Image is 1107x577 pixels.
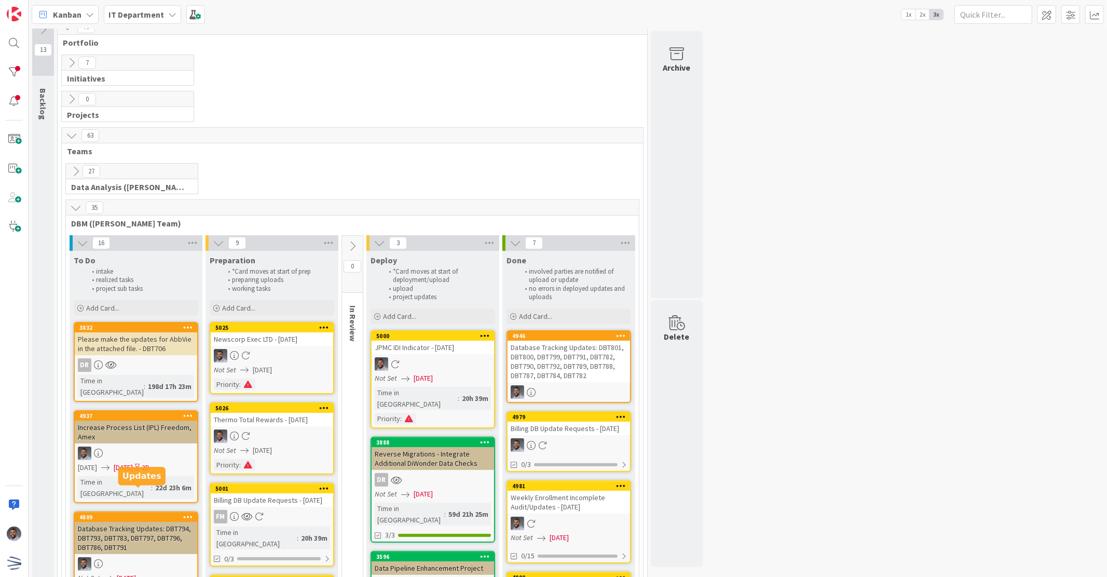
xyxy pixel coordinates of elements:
span: Initiatives [67,73,181,84]
div: 3596Data Pipeline Enhancement Project [372,552,494,575]
div: Newscorp Exec LTD - [DATE] [211,332,333,346]
div: FM [211,510,333,524]
i: Not Set [214,446,236,455]
div: Reverse Migrations - Integrate Additional DiWonder Data Checks [372,447,494,470]
div: Billing DB Update Requests - [DATE] [508,422,630,435]
div: Increase Process List (IPL) Freedom, Amex [75,421,197,444]
div: 22d 23h 6m [153,482,194,493]
span: 0/3 [224,554,234,565]
span: : [297,532,298,544]
span: 63 [81,129,99,142]
span: Add Card... [222,303,255,313]
input: Quick Filter... [954,5,1032,24]
span: [DATE] [414,373,433,384]
div: 4981Weekly Enrollment Incomplete Audit/Updates - [DATE] [508,481,630,514]
div: 5000 [376,332,494,340]
div: Weekly Enrollment Incomplete Audit/Updates - [DATE] [508,491,630,514]
div: 5025Newscorp Exec LTD - [DATE] [211,323,333,346]
span: : [458,393,459,404]
li: preparing uploads [222,276,333,284]
span: 3x [930,9,944,20]
div: DR [372,473,494,487]
img: FS [7,527,21,541]
li: realized tasks [86,276,197,284]
div: 4979 [508,412,630,422]
a: 4979Billing DB Update Requests - [DATE]FS0/3 [507,411,631,472]
span: 1x [901,9,915,20]
span: DBM (David Team) [71,218,626,229]
a: 5001Billing DB Update Requests - [DATE]FMTime in [GEOGRAPHIC_DATA]:20h 39m0/3 [210,483,334,567]
img: FS [511,517,524,530]
div: 20h 39m [459,393,491,404]
div: Priority [214,379,239,390]
a: 4937Increase Process List (IPL) Freedom, AmexFS[DATE][DATE]2DTime in [GEOGRAPHIC_DATA]:22d 23h 6m [74,410,198,503]
img: FS [511,385,524,399]
div: 4937 [75,411,197,421]
img: FS [78,447,91,460]
div: 2D [142,462,149,473]
span: [DATE] [78,462,97,473]
div: 5000 [372,331,494,341]
span: Deploy [371,255,397,265]
li: upload [383,285,494,293]
div: 4937Increase Process List (IPL) Freedom, Amex [75,411,197,444]
span: Add Card... [383,312,416,321]
div: 4979 [512,413,630,421]
li: intake [86,267,197,276]
span: 0 [344,260,361,273]
span: 2x [915,9,930,20]
span: : [239,459,241,471]
span: Projects [67,110,181,120]
img: FS [78,557,91,571]
span: 3/3 [385,530,395,541]
div: 5026Thermo Total Rewards - [DATE] [211,404,333,426]
div: FS [211,349,333,363]
span: 7 [78,57,96,69]
a: 3832Please make the updates for AbbVie in the attached file. - DBT706DRTime in [GEOGRAPHIC_DATA]:... [74,322,198,402]
span: 35 [86,202,103,214]
a: 3888Reverse Migrations - Integrate Additional DiWonder Data ChecksDRNot Set[DATE]Time in [GEOGRAP... [371,437,495,543]
span: : [151,482,153,493]
div: 5025 [211,323,333,332]
span: Add Card... [519,312,552,321]
span: [DATE] [253,365,272,375]
div: 3888Reverse Migrations - Integrate Additional DiWonder Data Checks [372,438,494,470]
img: Visit kanbanzone.com [7,7,21,21]
span: : [444,508,446,520]
div: FS [75,557,197,571]
li: working tasks [222,285,333,293]
div: Billing DB Update Requests - [DATE] [211,493,333,507]
div: 3832Please make the updates for AbbVie in the attached file. - DBT706 [75,323,197,355]
img: avatar [7,556,21,570]
span: Add Card... [86,303,119,313]
div: 20h 39m [298,532,330,544]
li: no errors in deployed updates and uploads [519,285,630,302]
div: FS [508,438,630,452]
span: [DATE] [253,445,272,456]
span: 3 [389,237,407,249]
li: *Card moves at start of prep [222,267,333,276]
div: Database Tracking Updates: DBT801, DBT800, DBT799, DBT791, DBT782, DBT790, DBT792, DBT789, DBT788... [508,341,630,382]
span: In Review [348,305,358,341]
span: : [400,413,402,424]
div: Delete [664,330,690,343]
img: FS [214,430,227,443]
span: 9 [228,237,246,249]
div: 5000JPMC IDI Indicator - [DATE] [372,331,494,354]
span: Teams [67,146,630,156]
li: project updates [383,293,494,301]
div: 198d 17h 23m [145,381,194,392]
span: : [239,379,241,390]
span: 7 [525,237,543,249]
a: 5025Newscorp Exec LTD - [DATE]FSNot Set[DATE]Priority: [210,322,334,394]
div: Time in [GEOGRAPHIC_DATA] [375,387,458,410]
i: Not Set [214,365,236,374]
div: 4809 [79,514,197,521]
div: Data Pipeline Enhancement Project [372,561,494,575]
span: Done [507,255,526,265]
span: [DATE] [114,462,133,473]
span: 13 [34,44,52,56]
li: involved parties are notified of upload or update [519,267,630,285]
span: [DATE] [414,489,433,500]
div: Priority [375,413,400,424]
